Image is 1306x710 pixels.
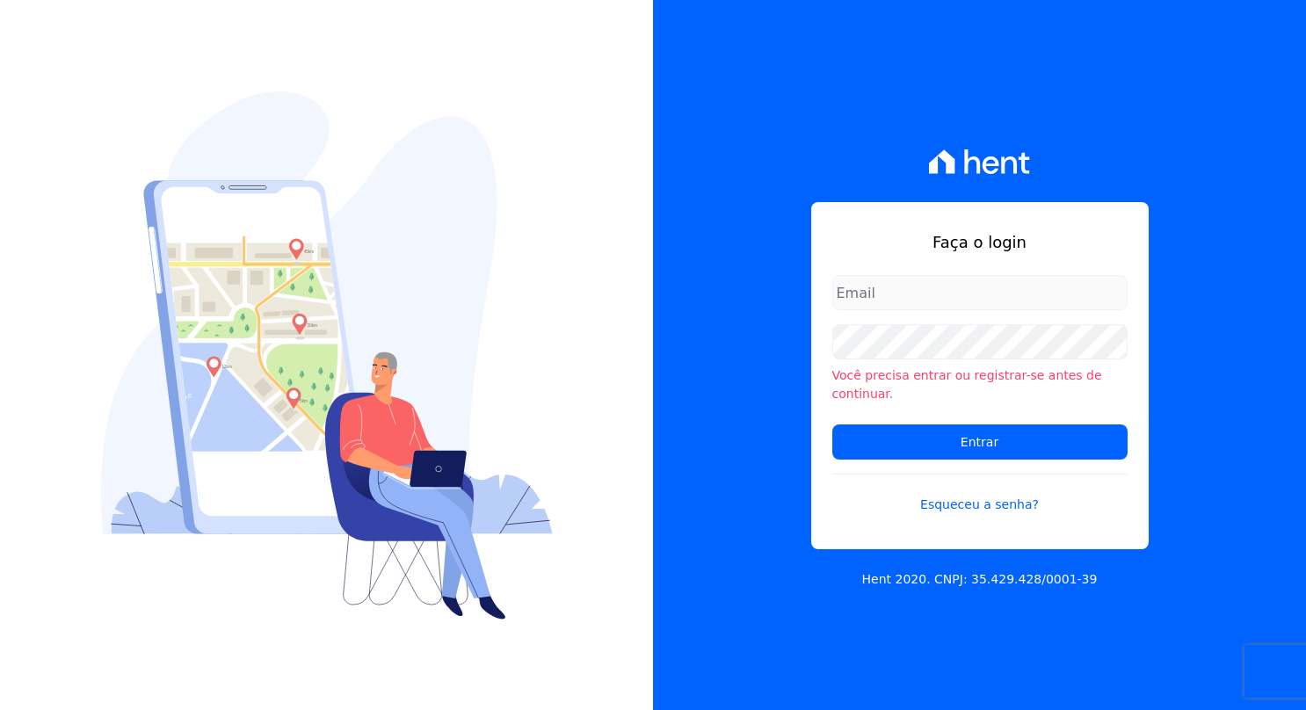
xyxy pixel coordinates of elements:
[101,91,553,619] img: Login
[832,230,1128,254] h1: Faça o login
[862,570,1098,589] p: Hent 2020. CNPJ: 35.429.428/0001-39
[832,424,1128,460] input: Entrar
[832,275,1128,310] input: Email
[832,474,1128,514] a: Esqueceu a senha?
[832,366,1128,403] li: Você precisa entrar ou registrar-se antes de continuar.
